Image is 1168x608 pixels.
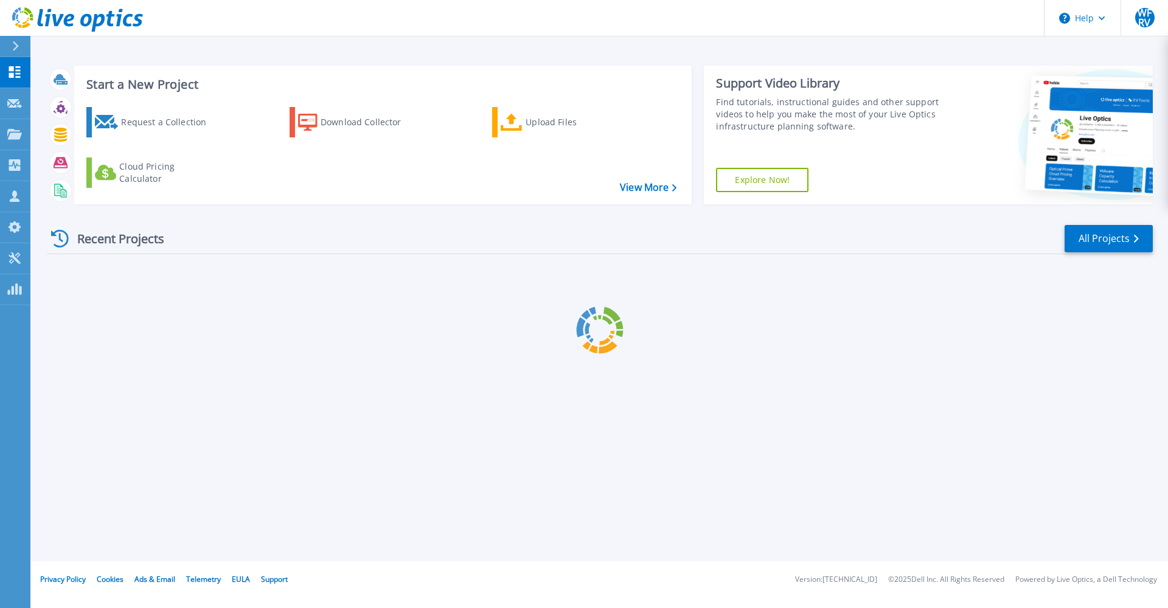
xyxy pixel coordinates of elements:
[97,574,123,584] a: Cookies
[716,168,808,192] a: Explore Now!
[1015,576,1157,584] li: Powered by Live Optics, a Dell Technology
[86,157,222,188] a: Cloud Pricing Calculator
[119,161,217,185] div: Cloud Pricing Calculator
[620,182,676,193] a: View More
[40,574,86,584] a: Privacy Policy
[186,574,221,584] a: Telemetry
[134,574,175,584] a: Ads & Email
[1135,8,1155,27] span: WFRV
[290,107,425,137] a: Download Collector
[86,78,676,91] h3: Start a New Project
[526,110,623,134] div: Upload Files
[261,574,288,584] a: Support
[888,576,1004,584] li: © 2025 Dell Inc. All Rights Reserved
[492,107,628,137] a: Upload Files
[86,107,222,137] a: Request a Collection
[716,75,945,91] div: Support Video Library
[47,224,181,254] div: Recent Projects
[321,110,418,134] div: Download Collector
[1065,225,1153,252] a: All Projects
[795,576,877,584] li: Version: [TECHNICAL_ID]
[121,110,218,134] div: Request a Collection
[716,96,945,133] div: Find tutorials, instructional guides and other support videos to help you make the most of your L...
[232,574,250,584] a: EULA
